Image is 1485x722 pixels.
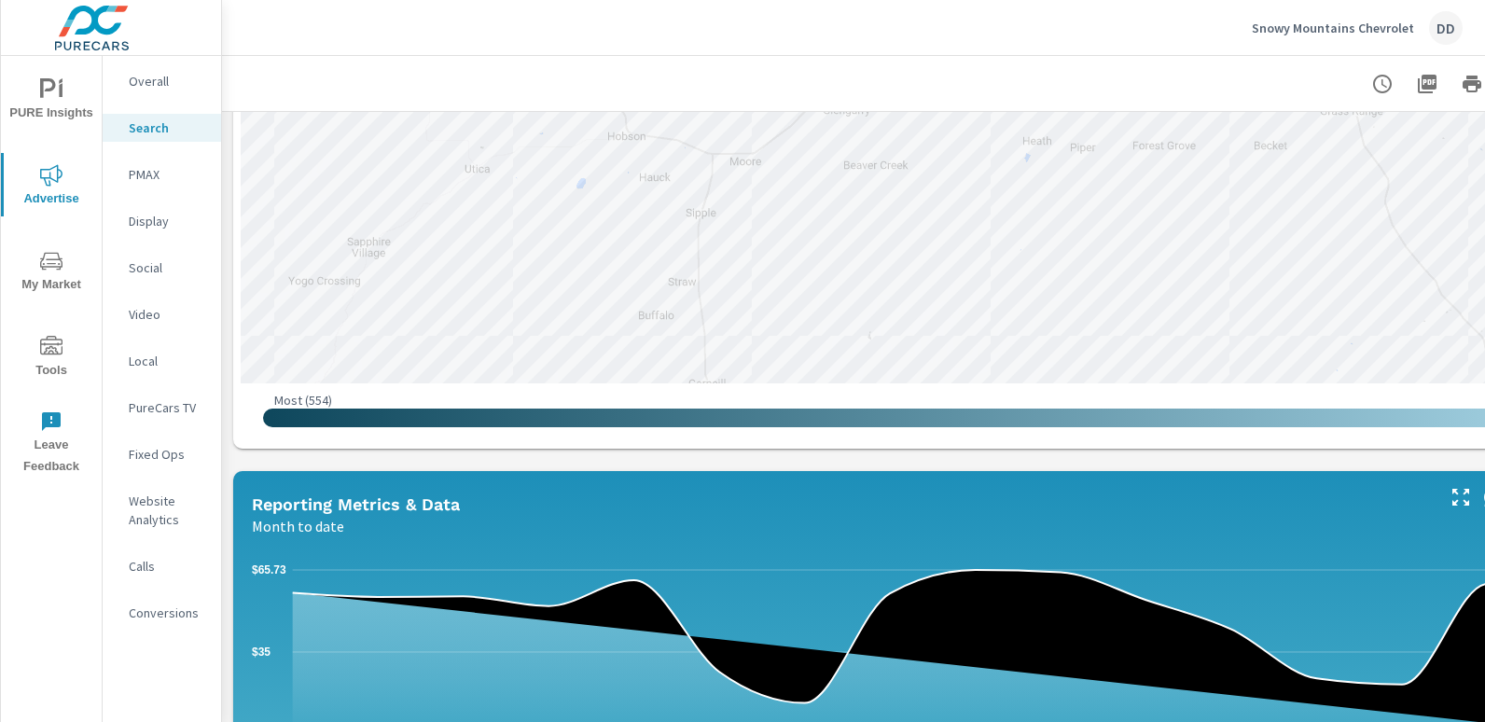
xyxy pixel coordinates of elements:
[129,445,206,464] p: Fixed Ops
[7,78,96,124] span: PURE Insights
[1409,65,1446,103] button: "Export Report to PDF"
[252,563,286,576] text: $65.73
[129,165,206,184] p: PMAX
[1429,11,1463,45] div: DD
[252,515,344,537] p: Month to date
[274,392,332,409] p: Most ( 554 )
[103,440,221,468] div: Fixed Ops
[129,398,206,417] p: PureCars TV
[103,67,221,95] div: Overall
[103,552,221,580] div: Calls
[129,604,206,622] p: Conversions
[129,258,206,277] p: Social
[103,254,221,282] div: Social
[1446,482,1476,512] button: Make Fullscreen
[129,305,206,324] p: Video
[103,347,221,375] div: Local
[129,492,206,529] p: Website Analytics
[103,300,221,328] div: Video
[103,160,221,188] div: PMAX
[129,352,206,370] p: Local
[129,557,206,576] p: Calls
[103,487,221,534] div: Website Analytics
[252,646,271,659] text: $35
[103,207,221,235] div: Display
[7,250,96,296] span: My Market
[7,410,96,478] span: Leave Feedback
[7,336,96,382] span: Tools
[103,599,221,627] div: Conversions
[129,212,206,230] p: Display
[129,118,206,137] p: Search
[103,394,221,422] div: PureCars TV
[103,114,221,142] div: Search
[7,164,96,210] span: Advertise
[129,72,206,90] p: Overall
[1,56,102,485] div: nav menu
[252,494,460,514] h5: Reporting Metrics & Data
[1252,20,1414,36] p: Snowy Mountains Chevrolet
